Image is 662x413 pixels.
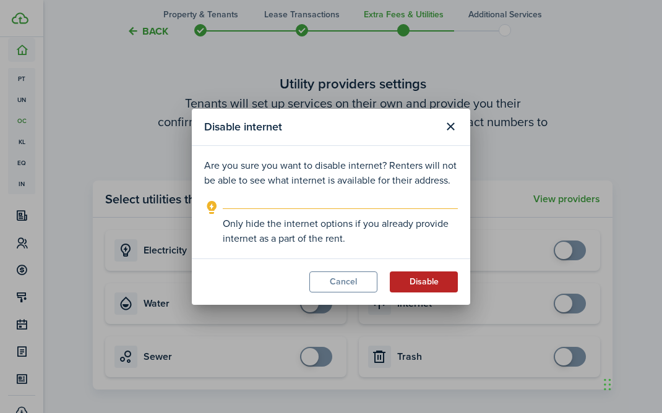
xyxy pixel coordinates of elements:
[604,366,611,403] div: Drag
[600,354,662,413] iframe: Chat Widget
[390,271,458,292] button: Disable
[204,115,437,139] modal-title: Disable internet
[204,158,458,188] p: Are you sure you want to disable internet? Renters will not be able to see what internet is avail...
[204,200,220,215] i: outline
[309,271,377,292] button: Cancel
[440,116,461,137] button: Close modal
[223,216,458,246] explanation-description: Only hide the internet options if you already provide internet as a part of the rent.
